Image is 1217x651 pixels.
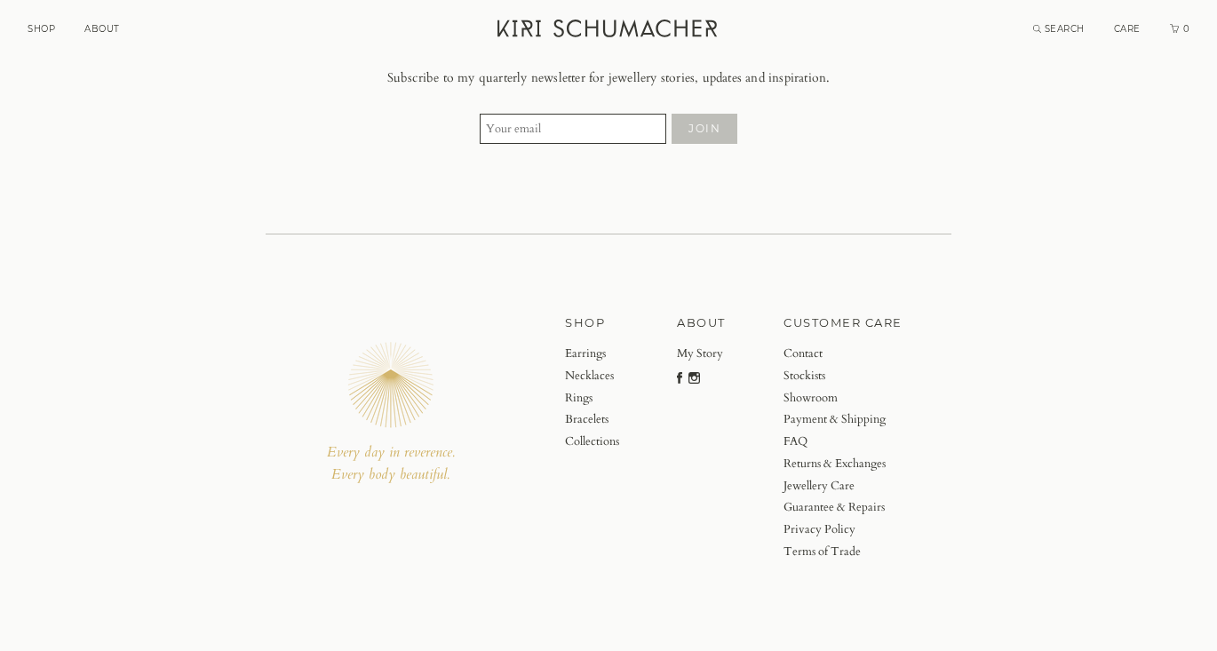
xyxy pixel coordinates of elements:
[565,387,619,409] a: Rings
[783,453,903,475] a: Returns & Exchanges
[565,365,619,387] a: Necklaces
[589,67,830,89] span: for jewellery stories, updates and inspiration.
[84,23,120,35] a: ABOUT
[672,114,737,144] button: JOIN
[783,313,903,332] a: CUSTOMER CARE
[565,409,619,431] a: Bracelets
[1033,23,1085,35] a: Search
[783,475,903,497] a: Jewellery Care
[677,313,726,332] a: ABOUT
[677,369,682,392] a: Facebook
[480,114,666,144] input: Your email
[28,23,55,35] a: SHOP
[565,343,619,365] a: Earrings
[1045,23,1085,35] span: SEARCH
[783,431,903,453] a: FAQ
[487,9,731,53] a: Kiri Schumacher Home
[1181,23,1190,35] span: 0
[1170,23,1191,35] a: Cart
[266,441,516,487] div: Every day in reverence. Every body beautiful.
[783,387,903,409] a: Showroom
[387,67,585,89] span: Subscribe to my quarterly newsletter
[783,409,903,431] a: Payment & Shipping
[783,519,903,541] a: Privacy Policy
[688,369,700,392] a: Instagram
[1114,23,1141,35] a: CARE
[565,313,619,332] a: SHOP
[677,343,726,365] a: My Story
[565,431,619,453] a: Collections
[783,496,903,519] a: Guarantee & Repairs
[783,365,903,387] a: Stockists
[783,541,903,563] a: Terms of Trade
[783,343,903,365] a: Contact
